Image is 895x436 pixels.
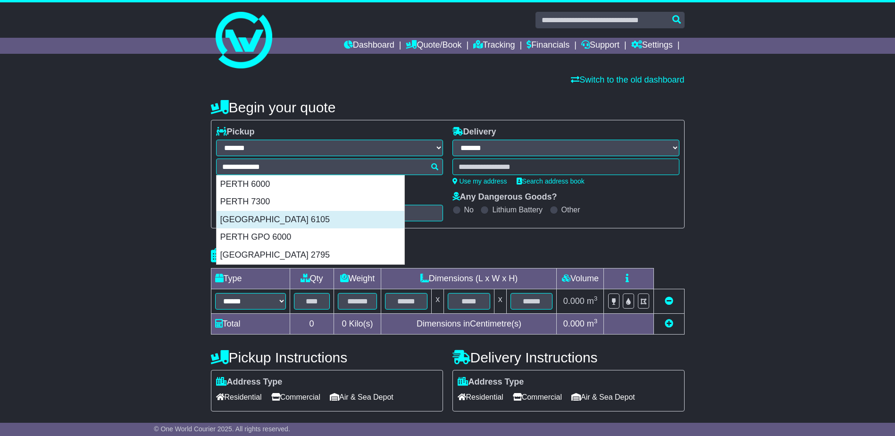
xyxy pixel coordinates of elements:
td: Total [211,314,290,335]
h4: Pickup Instructions [211,350,443,365]
sup: 3 [594,295,598,302]
span: Commercial [271,390,320,404]
h4: Begin your quote [211,100,685,115]
label: Pickup [216,127,255,137]
a: Switch to the old dashboard [571,75,684,84]
a: Use my address [452,177,507,185]
label: Address Type [458,377,524,387]
span: Air & Sea Depot [330,390,393,404]
typeahead: Please provide city [216,159,443,175]
label: Any Dangerous Goods? [452,192,557,202]
a: Settings [631,38,673,54]
label: Address Type [216,377,283,387]
div: PERTH 7300 [217,193,404,211]
td: 0 [290,314,334,335]
label: No [464,205,474,214]
label: Other [561,205,580,214]
td: Type [211,268,290,289]
a: Tracking [473,38,515,54]
td: x [432,289,444,314]
a: Financials [527,38,569,54]
span: 0 [342,319,346,328]
span: Commercial [513,390,562,404]
td: Dimensions (L x W x H) [381,268,557,289]
span: © One World Courier 2025. All rights reserved. [154,425,290,433]
label: Delivery [452,127,496,137]
td: Dimensions in Centimetre(s) [381,314,557,335]
span: Residential [458,390,503,404]
div: [GEOGRAPHIC_DATA] 2795 [217,246,404,264]
a: Quote/Book [406,38,461,54]
span: Air & Sea Depot [571,390,635,404]
td: Qty [290,268,334,289]
td: Kilo(s) [334,314,381,335]
span: m [587,296,598,306]
sup: 3 [594,318,598,325]
h4: Delivery Instructions [452,350,685,365]
span: Residential [216,390,262,404]
span: 0.000 [563,319,585,328]
td: x [494,289,506,314]
div: PERTH 6000 [217,176,404,193]
label: Lithium Battery [492,205,543,214]
a: Add new item [665,319,673,328]
span: 0.000 [563,296,585,306]
a: Support [581,38,619,54]
span: m [587,319,598,328]
a: Remove this item [665,296,673,306]
td: Weight [334,268,381,289]
div: PERTH GPO 6000 [217,228,404,246]
a: Dashboard [344,38,394,54]
h4: Package details | [211,248,329,263]
td: Volume [557,268,604,289]
a: Search address book [517,177,585,185]
div: [GEOGRAPHIC_DATA] 6105 [217,211,404,229]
